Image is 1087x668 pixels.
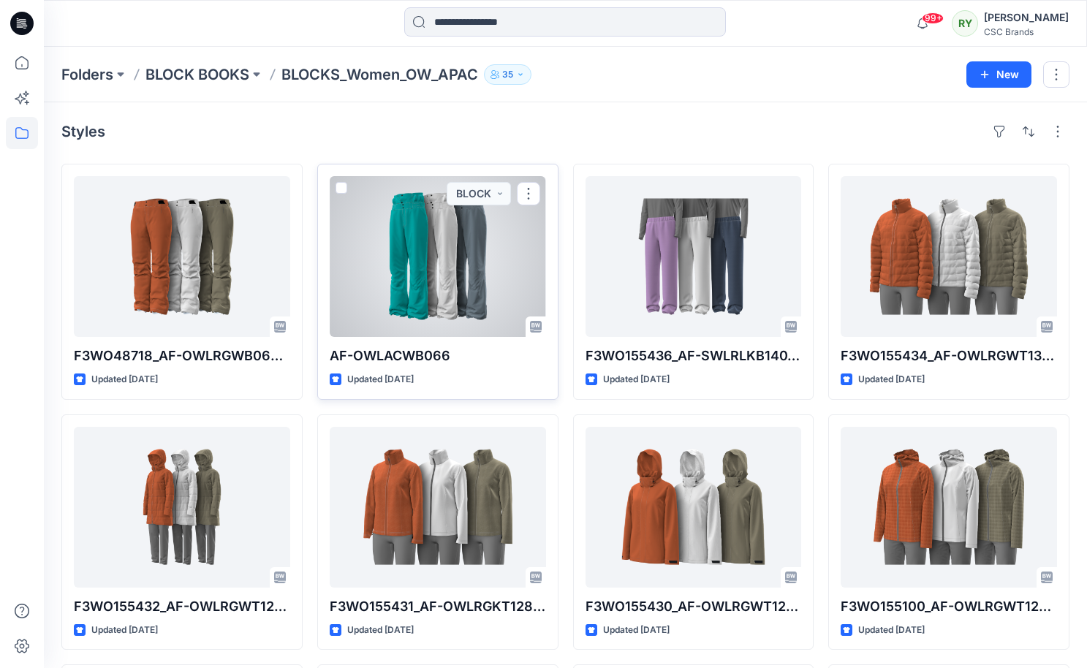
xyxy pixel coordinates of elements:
[74,176,290,337] a: F3WO48718_AF-OWLRGWB066_F13_PAREG_VFA
[841,596,1057,617] p: F3WO155100_AF-OWLRGWT124_F13_PAREG_VFA
[281,64,478,85] p: BLOCKS_Women_OW_APAC
[347,623,414,638] p: Updated [DATE]
[484,64,531,85] button: 35
[586,427,802,588] a: F3WO155430_AF-OWLRGWT127_F13_PAREG_VFA
[603,623,670,638] p: Updated [DATE]
[858,623,925,638] p: Updated [DATE]
[841,176,1057,337] a: F3WO155434_AF-OWLRGWT130_F13_PAREG_VFA
[330,346,546,366] p: AF-OWLACWB066
[841,346,1057,366] p: F3WO155434_AF-OWLRGWT130_F13_PAREG_VFA
[74,427,290,588] a: F3WO155432_AF-OWLRGWT129_F13_PAREG_VFA
[586,176,802,337] a: F3WO155436_AF-SWLRLKB140_F13_PAREL_VFA
[91,372,158,387] p: Updated [DATE]
[984,26,1069,37] div: CSC Brands
[330,596,546,617] p: F3WO155431_AF-OWLRGKT128_F13_PAREG_VFA
[347,372,414,387] p: Updated [DATE]
[330,427,546,588] a: F3WO155431_AF-OWLRGKT128_F13_PAREG_VFA
[603,372,670,387] p: Updated [DATE]
[330,176,546,337] a: AF-OWLACWB066
[502,67,513,83] p: 35
[61,64,113,85] a: Folders
[922,12,944,24] span: 99+
[586,596,802,617] p: F3WO155430_AF-OWLRGWT127_F13_PAREG_VFA
[966,61,1031,88] button: New
[91,623,158,638] p: Updated [DATE]
[61,123,105,140] h4: Styles
[858,372,925,387] p: Updated [DATE]
[74,596,290,617] p: F3WO155432_AF-OWLRGWT129_F13_PAREG_VFA
[145,64,249,85] a: BLOCK BOOKS
[841,427,1057,588] a: F3WO155100_AF-OWLRGWT124_F13_PAREG_VFA
[74,346,290,366] p: F3WO48718_AF-OWLRGWB066_F13_PAREG_VFA
[586,346,802,366] p: F3WO155436_AF-SWLRLKB140_F13_PAREL_VFA
[952,10,978,37] div: RY
[984,9,1069,26] div: [PERSON_NAME]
